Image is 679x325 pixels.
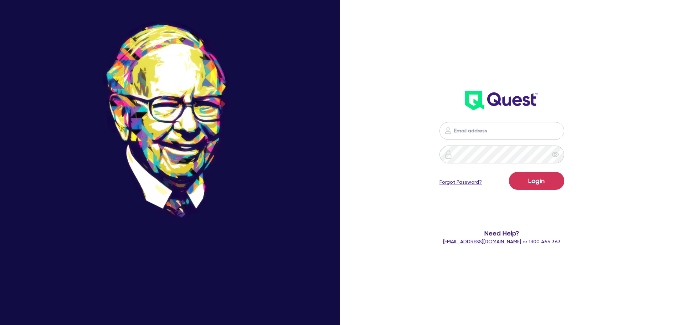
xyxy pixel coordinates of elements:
img: wH2k97JdezQIQAAAABJRU5ErkJggg== [465,91,538,110]
span: eye [552,151,559,158]
span: or 1300 465 363 [443,239,561,244]
input: Email address [439,122,564,140]
button: Login [509,172,564,190]
a: [EMAIL_ADDRESS][DOMAIN_NAME] [443,239,521,244]
img: icon-password [444,150,453,159]
span: Need Help? [411,228,593,238]
img: icon-password [444,126,452,135]
a: Forgot Password? [439,178,482,186]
